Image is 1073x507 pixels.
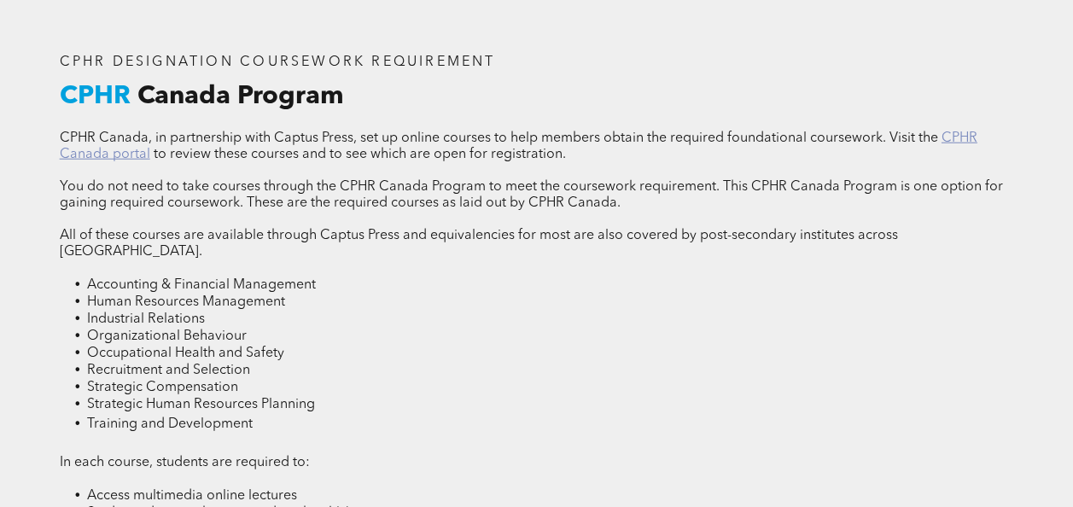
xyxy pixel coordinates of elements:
span: You do not need to take courses through the CPHR Canada Program to meet the coursework requiremen... [60,180,1003,210]
span: Occupational Health and Safety [87,347,284,360]
span: Access multimedia online lectures [87,489,297,503]
span: Human Resources Management [87,295,285,309]
span: Strategic Compensation [87,381,238,394]
span: Organizational Behaviour [87,329,247,343]
span: to review these courses and to see which are open for registration. [154,148,566,161]
span: Accounting & Financial Management [87,278,316,292]
span: Canada Program [137,84,344,109]
span: In each course, students are required to: [60,456,310,469]
span: CPHR Canada, in partnership with Captus Press, set up online courses to help members obtain the r... [60,131,938,145]
span: Training and Development [87,417,253,431]
span: CPHR [60,84,131,109]
span: Industrial Relations [87,312,205,326]
span: Strategic Human Resources Planning [87,398,315,411]
span: Recruitment and Selection [87,364,250,377]
span: CPHR DESIGNATION COURSEWORK REQUIREMENT [60,55,496,69]
span: All of these courses are available through Captus Press and equivalencies for most are also cover... [60,229,898,259]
